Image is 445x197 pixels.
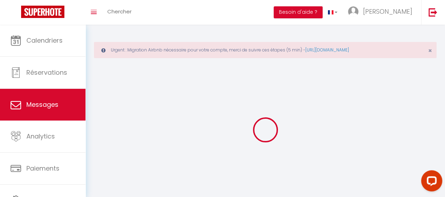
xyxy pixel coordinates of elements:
img: logout [428,8,437,17]
iframe: LiveChat chat widget [415,167,445,197]
span: Réservations [26,68,67,77]
img: ... [348,6,358,17]
button: Besoin d'aide ? [274,6,323,18]
div: Urgent : Migration Airbnb nécessaire pour votre compte, merci de suivre ces étapes (5 min) - [94,42,437,58]
button: Close [428,48,432,54]
a: [URL][DOMAIN_NAME] [305,47,349,53]
span: × [428,46,432,55]
span: [PERSON_NAME] [363,7,412,16]
span: Analytics [26,132,55,141]
span: Calendriers [26,36,63,45]
span: Messages [26,100,58,109]
span: Chercher [107,8,132,15]
span: Paiements [26,164,59,173]
img: Super Booking [21,6,64,18]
